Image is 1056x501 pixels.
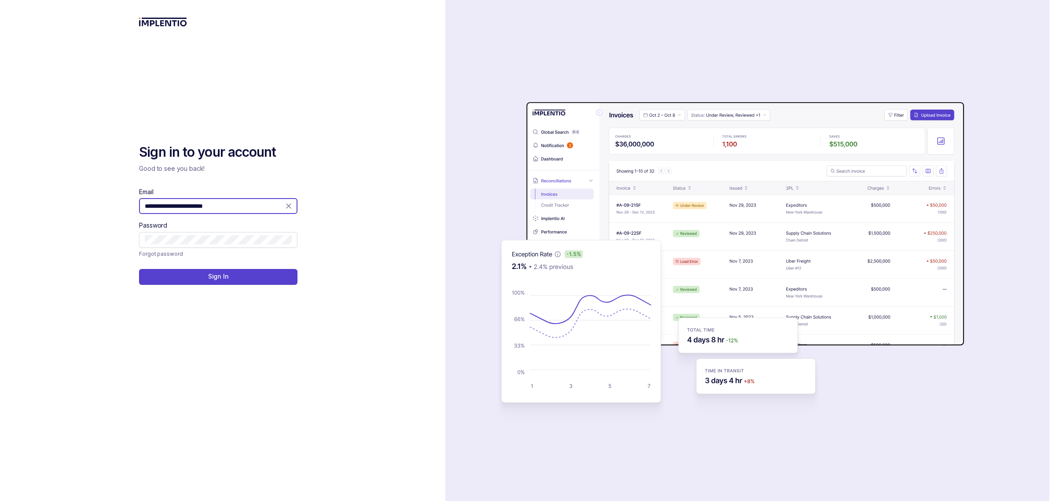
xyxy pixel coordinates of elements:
[139,269,297,285] button: Sign In
[139,250,183,258] a: Link Forgot password
[208,272,229,281] p: Sign In
[139,188,153,196] label: Email
[139,221,167,230] label: Password
[139,164,297,173] p: Good to see you back!
[139,250,183,258] p: Forgot password
[139,144,297,161] h2: Sign in to your account
[139,18,187,26] img: logo
[470,74,968,427] img: signin-background.svg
